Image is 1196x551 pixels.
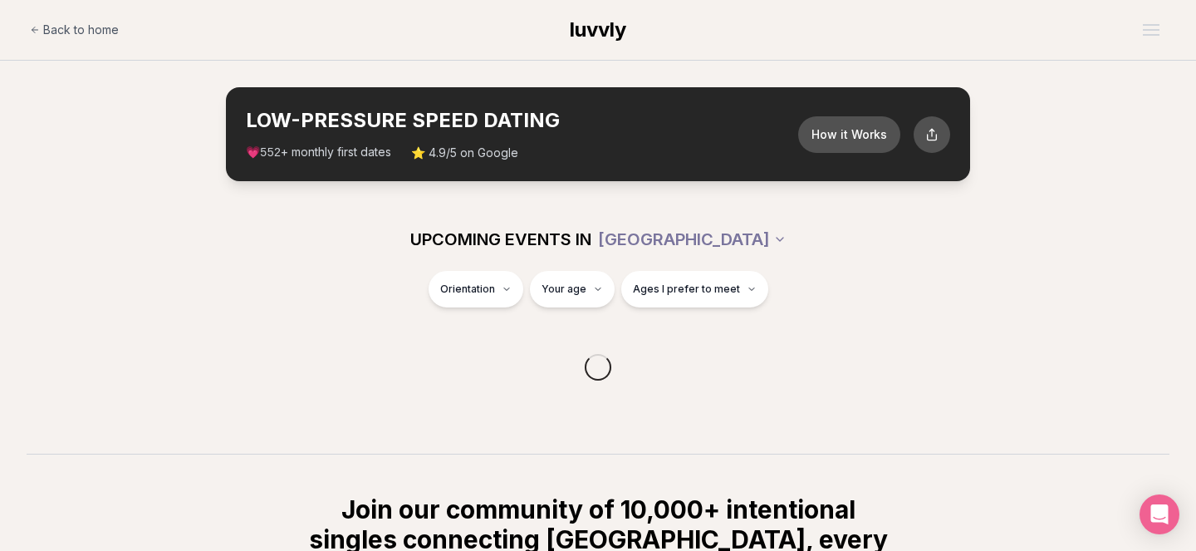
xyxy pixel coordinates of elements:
span: luvvly [570,17,626,42]
a: luvvly [570,17,626,43]
span: Your age [542,283,586,296]
button: How it Works [798,116,900,153]
button: Open menu [1136,17,1166,42]
span: Back to home [43,22,119,38]
span: UPCOMING EVENTS IN [410,228,591,251]
span: 552 [260,146,281,160]
span: Orientation [440,283,495,296]
span: Ages I prefer to meet [633,283,740,296]
span: ⭐ 4.9/5 on Google [411,145,518,161]
h2: LOW-PRESSURE SPEED DATING [246,107,798,134]
div: Open Intercom Messenger [1140,494,1179,534]
button: Your age [530,271,615,307]
button: Ages I prefer to meet [621,271,768,307]
button: Orientation [429,271,523,307]
span: 💗 + monthly first dates [246,144,391,161]
button: [GEOGRAPHIC_DATA] [598,221,787,258]
a: Back to home [30,13,119,47]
